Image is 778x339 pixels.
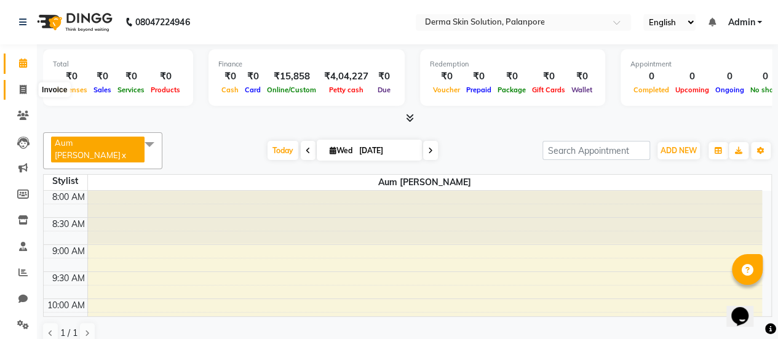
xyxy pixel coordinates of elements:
[657,142,700,159] button: ADD NEW
[494,86,529,94] span: Package
[218,86,242,94] span: Cash
[373,70,395,84] div: ₹0
[529,70,568,84] div: ₹0
[430,59,595,70] div: Redemption
[50,245,87,258] div: 9:00 AM
[55,138,121,160] span: Aum [PERSON_NAME]
[114,86,148,94] span: Services
[630,86,672,94] span: Completed
[430,70,463,84] div: ₹0
[242,70,264,84] div: ₹0
[44,175,87,188] div: Stylist
[672,86,712,94] span: Upcoming
[148,70,183,84] div: ₹0
[355,142,417,160] input: 2025-09-03
[218,70,242,84] div: ₹0
[31,5,116,39] img: logo
[542,141,650,160] input: Search Appointment
[726,290,766,327] iframe: chat widget
[114,70,148,84] div: ₹0
[90,86,114,94] span: Sales
[630,70,672,84] div: 0
[218,59,395,70] div: Finance
[672,70,712,84] div: 0
[88,175,763,190] span: Aum [PERSON_NAME]
[264,70,319,84] div: ₹15,858
[148,86,183,94] span: Products
[529,86,568,94] span: Gift Cards
[121,150,126,160] a: x
[375,86,394,94] span: Due
[430,86,463,94] span: Voucher
[712,70,747,84] div: 0
[90,70,114,84] div: ₹0
[463,86,494,94] span: Prepaid
[326,86,367,94] span: Petty cash
[53,59,183,70] div: Total
[319,70,373,84] div: ₹4,04,227
[50,272,87,285] div: 9:30 AM
[264,86,319,94] span: Online/Custom
[50,218,87,231] div: 8:30 AM
[327,146,355,155] span: Wed
[494,70,529,84] div: ₹0
[242,86,264,94] span: Card
[568,70,595,84] div: ₹0
[135,5,189,39] b: 08047224946
[463,70,494,84] div: ₹0
[39,82,70,97] div: Invoice
[712,86,747,94] span: Ongoing
[268,141,298,160] span: Today
[45,299,87,312] div: 10:00 AM
[50,191,87,204] div: 8:00 AM
[568,86,595,94] span: Wallet
[728,16,755,29] span: Admin
[53,70,90,84] div: ₹0
[661,146,697,155] span: ADD NEW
